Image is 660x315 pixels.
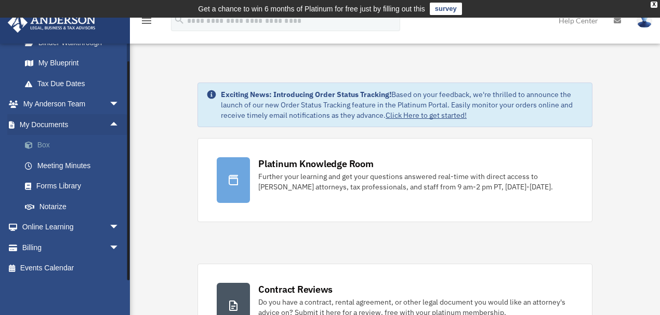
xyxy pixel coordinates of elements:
[140,18,153,27] a: menu
[651,2,657,8] div: close
[7,94,135,115] a: My Anderson Teamarrow_drop_down
[15,176,135,197] a: Forms Library
[258,157,374,170] div: Platinum Knowledge Room
[198,3,425,15] div: Get a chance to win 6 months of Platinum for free just by filling out this
[109,217,130,238] span: arrow_drop_down
[7,217,135,238] a: Online Learningarrow_drop_down
[386,111,467,120] a: Click Here to get started!
[140,15,153,27] i: menu
[5,12,99,33] img: Anderson Advisors Platinum Portal
[637,13,652,28] img: User Pic
[15,73,135,94] a: Tax Due Dates
[109,94,130,115] span: arrow_drop_down
[15,196,135,217] a: Notarize
[7,237,135,258] a: Billingarrow_drop_down
[109,237,130,258] span: arrow_drop_down
[15,135,135,156] a: Box
[174,14,185,25] i: search
[258,171,573,192] div: Further your learning and get your questions answered real-time with direct access to [PERSON_NAM...
[221,89,584,120] div: Based on your feedback, we're thrilled to announce the launch of our new Order Status Tracking fe...
[197,138,592,222] a: Platinum Knowledge Room Further your learning and get your questions answered real-time with dire...
[430,3,462,15] a: survey
[221,90,391,99] strong: Exciting News: Introducing Order Status Tracking!
[7,114,135,135] a: My Documentsarrow_drop_up
[15,155,135,176] a: Meeting Minutes
[258,283,333,296] div: Contract Reviews
[7,258,135,279] a: Events Calendar
[15,53,135,74] a: My Blueprint
[109,114,130,135] span: arrow_drop_up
